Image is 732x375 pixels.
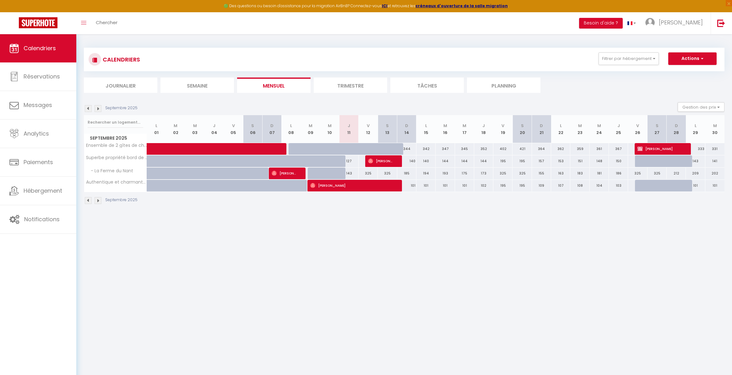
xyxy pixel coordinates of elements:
th: 02 [166,115,185,143]
th: 18 [474,115,493,143]
div: 361 [590,143,609,155]
span: Réservations [24,72,60,80]
div: 101 [436,180,455,191]
abbr: L [425,123,427,129]
th: 17 [455,115,474,143]
div: 101 [416,180,436,191]
div: 143 [339,168,359,179]
div: 194 [416,168,436,179]
div: 101 [686,180,705,191]
div: 421 [512,143,532,155]
div: 325 [359,168,378,179]
div: 144 [474,155,493,167]
span: Calendriers [24,44,56,52]
div: 367 [609,143,628,155]
abbr: M [309,123,312,129]
th: 08 [282,115,301,143]
div: 209 [686,168,705,179]
div: 155 [532,168,551,179]
button: Actions [668,52,717,65]
abbr: S [386,123,389,129]
span: Ensemble de 2 gîtes de charme - 15 personnes [85,143,148,148]
abbr: M [597,123,601,129]
div: 342 [416,143,436,155]
div: 195 [493,155,512,167]
div: 103 [609,180,628,191]
div: 101 [705,180,724,191]
a: créneaux d'ouverture de la salle migration [415,3,508,8]
span: Analytics [24,130,49,137]
li: Trimestre [314,78,387,93]
div: 325 [512,168,532,179]
div: 186 [609,168,628,179]
abbr: J [348,123,350,129]
div: 102 [474,180,493,191]
th: 25 [609,115,628,143]
div: 331 [705,143,724,155]
span: - La Ferme du Nant [85,168,135,174]
abbr: S [656,123,659,129]
div: 325 [378,168,397,179]
div: 153 [551,155,570,167]
span: Authentique et charmante longère bord de mer [85,180,148,185]
th: 06 [243,115,262,143]
div: 193 [436,168,455,179]
th: 22 [551,115,570,143]
abbr: L [155,123,157,129]
span: [PERSON_NAME] [368,155,393,167]
div: 325 [493,168,512,179]
span: [PERSON_NAME] [659,19,703,26]
div: 141 [705,155,724,167]
span: [PERSON_NAME] [310,179,393,191]
th: 09 [301,115,320,143]
th: 20 [512,115,532,143]
abbr: M [193,123,197,129]
li: Journalier [84,78,157,93]
span: [PERSON_NAME] [272,167,297,179]
div: 150 [609,155,628,167]
span: Chercher [96,19,117,26]
span: Septembre 2025 [84,134,147,143]
button: Gestion des prix [678,102,724,112]
div: 148 [590,155,609,167]
div: 144 [436,155,455,167]
th: 28 [667,115,686,143]
abbr: L [560,123,562,129]
a: Chercher [91,12,122,34]
a: ICI [382,3,388,8]
img: ... [645,18,655,27]
div: 163 [551,168,570,179]
h3: CALENDRIERS [101,52,140,67]
abbr: M [174,123,177,129]
abbr: M [328,123,332,129]
abbr: S [251,123,254,129]
abbr: D [405,123,408,129]
div: 344 [397,143,416,155]
abbr: L [695,123,697,129]
div: 362 [551,143,570,155]
div: 325 [648,168,667,179]
span: Paiements [24,158,53,166]
th: 30 [705,115,724,143]
a: ... [PERSON_NAME] [641,12,711,34]
div: 183 [570,168,589,179]
th: 24 [590,115,609,143]
th: 07 [262,115,281,143]
div: 107 [551,180,570,191]
div: 347 [436,143,455,155]
div: 212 [667,168,686,179]
div: 325 [628,168,647,179]
abbr: M [463,123,466,129]
th: 23 [570,115,589,143]
div: 195 [512,155,532,167]
div: 173 [474,168,493,179]
div: 202 [705,168,724,179]
div: 157 [532,155,551,167]
span: Messages [24,101,52,109]
abbr: S [521,123,524,129]
div: 352 [474,143,493,155]
abbr: V [232,123,235,129]
abbr: V [367,123,370,129]
abbr: J [617,123,620,129]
